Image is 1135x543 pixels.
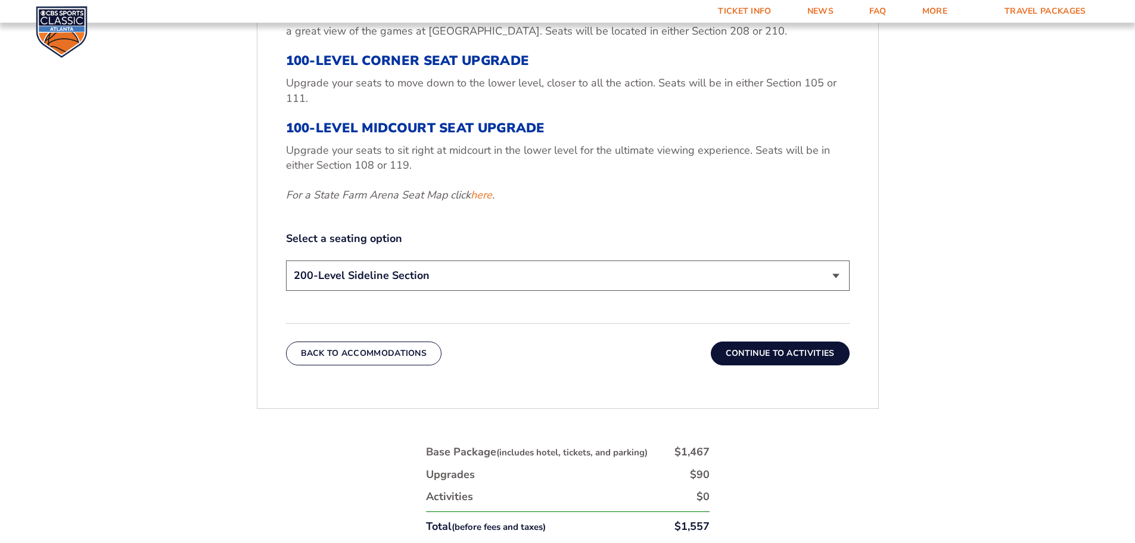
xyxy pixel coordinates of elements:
em: For a State Farm Arena Seat Map click . [286,188,495,202]
button: Continue To Activities [711,342,850,365]
p: Upgrade your seats to sit right at midcourt in the lower level for the ultimate viewing experienc... [286,143,850,173]
div: Base Package [426,445,648,460]
div: $1,557 [674,519,710,534]
div: Upgrades [426,467,475,482]
small: (includes hotel, tickets, and parking) [496,446,648,458]
div: $1,467 [674,445,710,460]
div: $0 [696,489,710,504]
label: Select a seating option [286,231,850,246]
div: Total [426,519,546,534]
a: here [471,188,492,203]
h3: 100-Level Midcourt Seat Upgrade [286,120,850,136]
p: Your base package includes a game ticket for each member in your party in the 200-level sideline ... [286,9,850,39]
button: Back To Accommodations [286,342,442,365]
h3: 100-Level Corner Seat Upgrade [286,53,850,69]
small: (before fees and taxes) [452,521,546,533]
p: Upgrade your seats to move down to the lower level, closer to all the action. Seats will be in ei... [286,76,850,106]
div: $90 [690,467,710,482]
div: Activities [426,489,473,504]
img: CBS Sports Classic [36,6,88,58]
